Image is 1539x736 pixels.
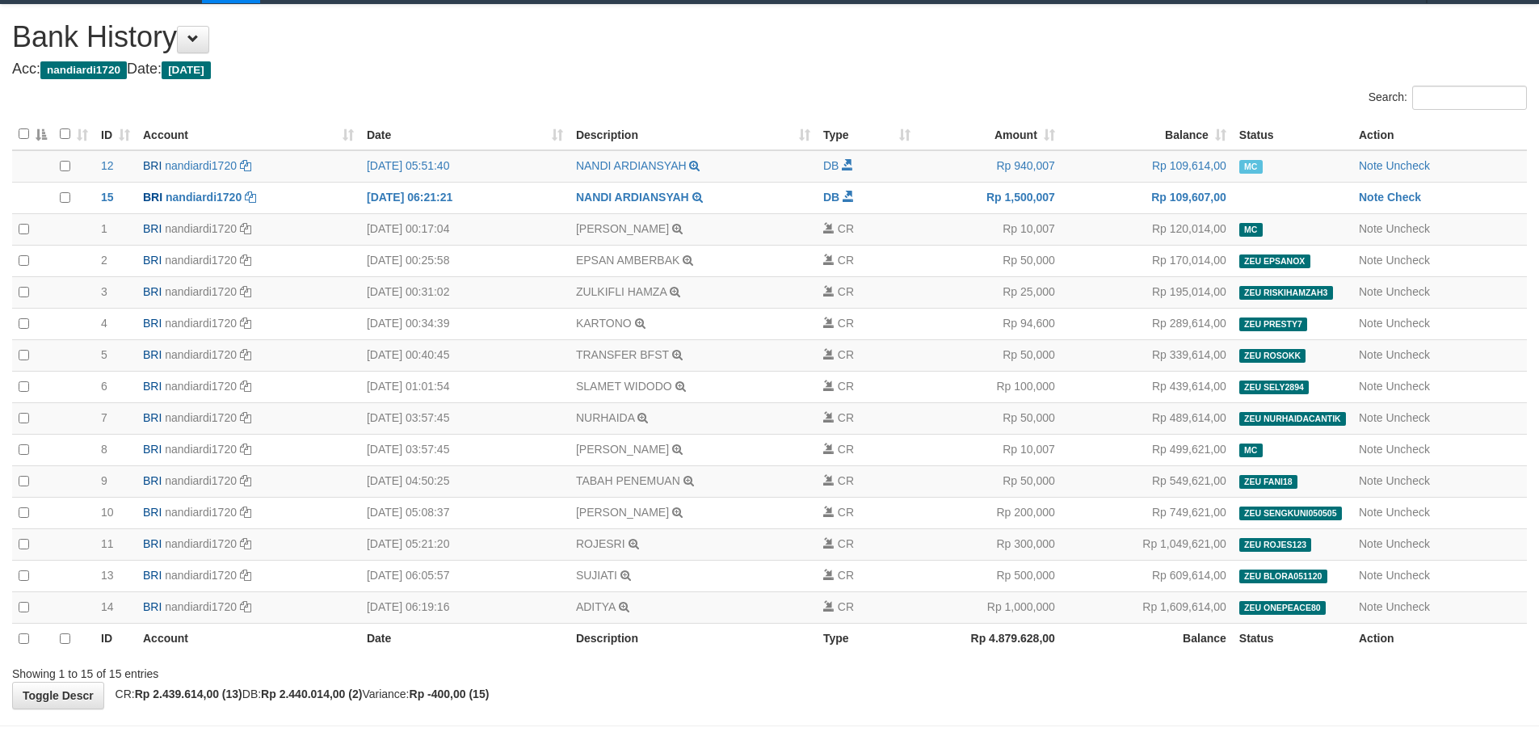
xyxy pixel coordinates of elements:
[1386,254,1429,267] a: Uncheck
[360,434,570,465] td: [DATE] 03:57:45
[165,506,237,519] a: nandiardi1720
[1386,348,1429,361] a: Uncheck
[143,254,162,267] span: BRI
[165,317,237,330] a: nandiardi1720
[917,434,1062,465] td: Rp 10,007
[1062,560,1233,591] td: Rp 609,614,00
[1386,380,1429,393] a: Uncheck
[101,411,107,424] span: 7
[143,159,162,172] span: BRI
[143,380,162,393] span: BRI
[360,182,570,213] td: [DATE] 06:21:21
[240,159,251,172] a: Copy nandiardi1720 to clipboard
[1359,285,1383,298] a: Note
[917,276,1062,308] td: Rp 25,000
[576,348,669,361] a: TRANSFER BFST
[12,61,1527,78] h4: Acc: Date:
[1239,412,1346,426] span: ZEU NURHAIDACANTIK
[570,119,817,150] th: Description: activate to sort column ascending
[1359,254,1383,267] a: Note
[143,474,162,487] span: BRI
[143,411,162,424] span: BRI
[143,222,162,235] span: BRI
[165,380,237,393] a: nandiardi1720
[143,569,162,582] span: BRI
[576,222,669,235] a: [PERSON_NAME]
[1062,150,1233,183] td: Rp 109,614,00
[165,348,237,361] a: nandiardi1720
[166,191,242,204] a: nandiardi1720
[360,339,570,371] td: [DATE] 00:40:45
[143,191,162,204] span: BRI
[12,21,1527,53] h1: Bank History
[12,682,104,709] a: Toggle Descr
[576,537,625,550] a: ROJESRI
[1239,570,1327,583] span: ZEU BLORA051120
[838,411,854,424] span: CR
[838,443,854,456] span: CR
[1359,348,1383,361] a: Note
[1239,318,1307,331] span: ZEU PRESTY7
[576,411,634,424] a: NURHAIDA
[1386,411,1429,424] a: Uncheck
[1239,507,1342,520] span: ZEU SENGKUNI050505
[1359,191,1384,204] a: Note
[1062,623,1233,654] th: Balance
[817,119,917,150] th: Type: activate to sort column ascending
[1386,600,1429,613] a: Uncheck
[1062,276,1233,308] td: Rp 195,014,00
[917,182,1062,213] td: Rp 1,500,007
[917,497,1062,528] td: Rp 200,000
[101,537,114,550] span: 11
[917,150,1062,183] td: Rp 940,007
[165,159,237,172] a: nandiardi1720
[1359,380,1383,393] a: Note
[410,688,490,700] strong: Rp -400,00 (15)
[165,443,237,456] a: nandiardi1720
[360,213,570,245] td: [DATE] 00:17:04
[101,159,114,172] span: 12
[240,222,251,235] a: Copy nandiardi1720 to clipboard
[360,560,570,591] td: [DATE] 06:05:57
[838,348,854,361] span: CR
[1062,119,1233,150] th: Balance: activate to sort column ascending
[360,402,570,434] td: [DATE] 03:57:45
[576,159,687,172] a: NANDI ARDIANSYAH
[1239,475,1297,489] span: ZEU FANI18
[576,600,616,613] a: ADITYA
[360,308,570,339] td: [DATE] 00:34:39
[1369,86,1527,110] label: Search:
[360,497,570,528] td: [DATE] 05:08:37
[360,465,570,497] td: [DATE] 04:50:25
[12,119,53,150] th: : activate to sort column descending
[1062,213,1233,245] td: Rp 120,014,00
[838,506,854,519] span: CR
[917,371,1062,402] td: Rp 100,000
[1386,506,1429,519] a: Uncheck
[165,254,237,267] a: nandiardi1720
[165,285,237,298] a: nandiardi1720
[1359,317,1383,330] a: Note
[838,537,854,550] span: CR
[1352,119,1527,150] th: Action
[917,465,1062,497] td: Rp 50,000
[576,285,666,298] a: ZULKIFLI HAMZA
[1239,538,1312,552] span: ZEU ROJES123
[1062,591,1233,623] td: Rp 1,609,614,00
[1239,223,1263,237] span: Manually Checked by: aafmisel
[135,688,242,700] strong: Rp 2.439.614,00 (13)
[1239,381,1309,394] span: ZEU SELY2894
[570,623,817,654] th: Description
[1062,182,1233,213] td: Rp 109,607,00
[137,119,360,150] th: Account: activate to sort column ascending
[1386,474,1429,487] a: Uncheck
[823,159,839,172] span: DB
[1233,623,1352,654] th: Status
[917,339,1062,371] td: Rp 50,000
[53,119,95,150] th: : activate to sort column ascending
[101,317,107,330] span: 4
[101,569,114,582] span: 13
[1062,465,1233,497] td: Rp 549,621,00
[838,254,854,267] span: CR
[917,119,1062,150] th: Amount: activate to sort column ascending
